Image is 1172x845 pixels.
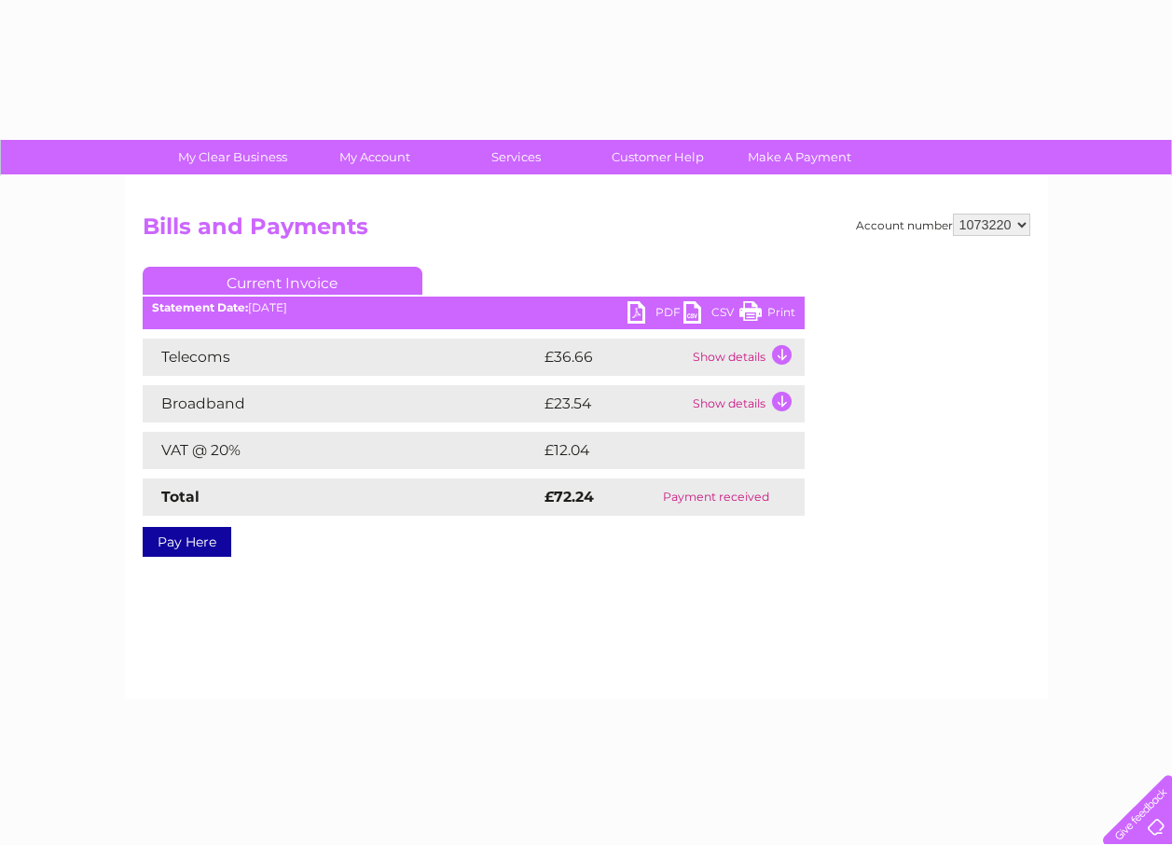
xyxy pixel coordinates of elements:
td: £12.04 [540,432,765,469]
td: Payment received [628,478,804,516]
b: Statement Date: [152,300,248,314]
td: Telecoms [143,339,540,376]
a: My Account [297,140,451,174]
td: VAT @ 20% [143,432,540,469]
td: Show details [688,385,805,422]
div: Account number [856,214,1030,236]
a: CSV [683,301,739,328]
td: Broadband [143,385,540,422]
a: Print [739,301,795,328]
strong: £72.24 [545,488,594,506]
a: PDF [627,301,683,328]
a: My Clear Business [156,140,310,174]
a: Services [439,140,593,174]
td: £36.66 [540,339,688,376]
strong: Total [161,488,200,506]
a: Current Invoice [143,267,422,295]
td: Show details [688,339,805,376]
h2: Bills and Payments [143,214,1030,249]
a: Pay Here [143,527,231,557]
a: Customer Help [581,140,735,174]
div: [DATE] [143,301,805,314]
td: £23.54 [540,385,688,422]
a: Make A Payment [723,140,876,174]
